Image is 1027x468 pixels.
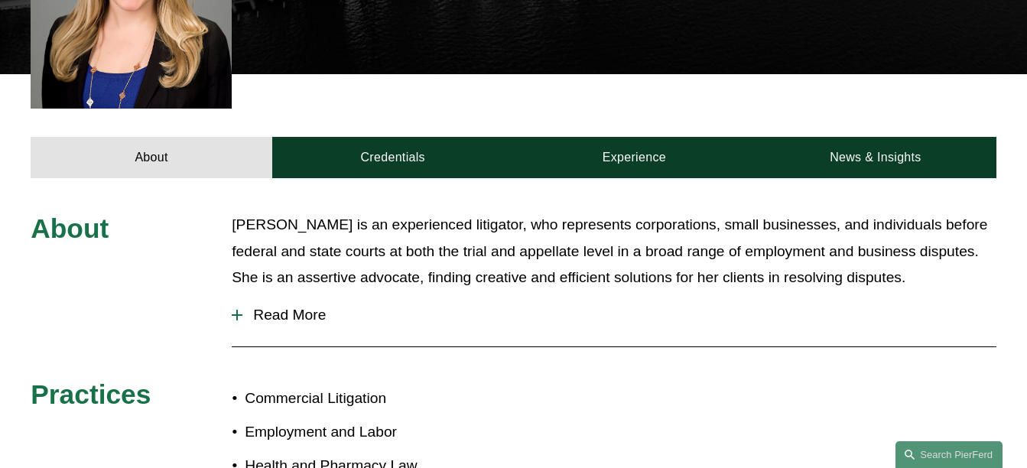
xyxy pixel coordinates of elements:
[514,137,756,178] a: Experience
[242,307,996,323] span: Read More
[31,213,109,243] span: About
[31,379,151,409] span: Practices
[245,419,513,446] p: Employment and Labor
[31,137,272,178] a: About
[755,137,996,178] a: News & Insights
[245,385,513,412] p: Commercial Litigation
[232,295,996,335] button: Read More
[272,137,514,178] a: Credentials
[895,441,1003,468] a: Search this site
[232,212,996,291] p: [PERSON_NAME] is an experienced litigator, who represents corporations, small businesses, and ind...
